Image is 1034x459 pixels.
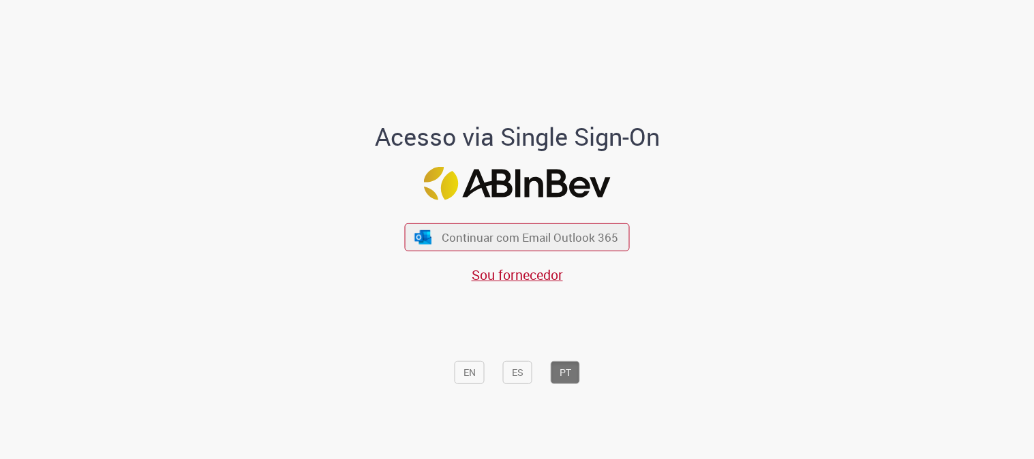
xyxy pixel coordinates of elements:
h1: Acesso via Single Sign-On [328,123,706,151]
a: Sou fornecedor [472,266,563,284]
button: EN [455,361,485,384]
span: Continuar com Email Outlook 365 [442,229,618,245]
button: ES [503,361,532,384]
button: ícone Azure/Microsoft 360 Continuar com Email Outlook 365 [405,223,630,251]
img: ícone Azure/Microsoft 360 [413,229,432,244]
button: PT [551,361,580,384]
img: Logo ABInBev [424,166,611,200]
